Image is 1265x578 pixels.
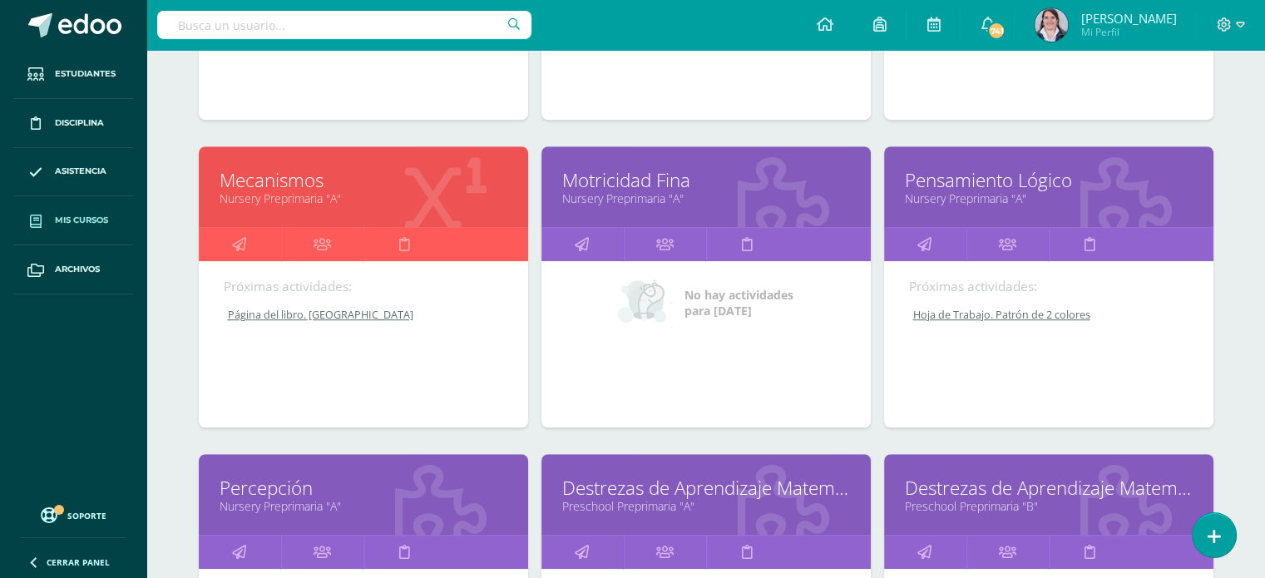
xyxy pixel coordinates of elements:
img: fcdda600d1f9d86fa9476b2715ffd3dc.png [1035,8,1068,42]
a: Disciplina [13,99,133,148]
a: Motricidad Fina [562,167,850,193]
a: Nursery Preprimaria "A" [220,190,507,206]
img: no_activities_small.png [618,278,673,328]
a: Nursery Preprimaria "A" [220,498,507,514]
a: Mis cursos [13,196,133,245]
a: Nursery Preprimaria "A" [905,190,1193,206]
div: Próximas actividades: [909,278,1188,295]
a: Hoja de Trabajo. Patrón de 2 colores [909,308,1190,322]
span: Asistencia [55,165,106,178]
a: Archivos [13,245,133,294]
a: Página del libro. [GEOGRAPHIC_DATA] [224,308,505,322]
span: Mis cursos [55,214,108,227]
span: Archivos [55,263,100,276]
a: Estudiantes [13,50,133,99]
span: Soporte [67,510,106,521]
a: Destrezas de Aprendizaje Matemático [905,475,1193,501]
div: Próximas actividades: [224,278,503,295]
span: Estudiantes [55,67,116,81]
a: Asistencia [13,148,133,197]
a: Mecanismos [220,167,507,193]
span: No hay actividades para [DATE] [684,287,793,319]
span: Cerrar panel [47,556,110,568]
input: Busca un usuario... [157,11,531,39]
a: Preschool Preprimaria "B" [905,498,1193,514]
a: Soporte [20,503,126,526]
span: Disciplina [55,116,104,130]
a: Pensamiento Lógico [905,167,1193,193]
a: Preschool Preprimaria "A" [562,498,850,514]
a: Nursery Preprimaria "A" [562,190,850,206]
span: [PERSON_NAME] [1080,10,1176,27]
span: Mi Perfil [1080,25,1176,39]
a: Percepción [220,475,507,501]
span: 741 [987,22,1006,40]
a: Destrezas de Aprendizaje Matemático [562,475,850,501]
